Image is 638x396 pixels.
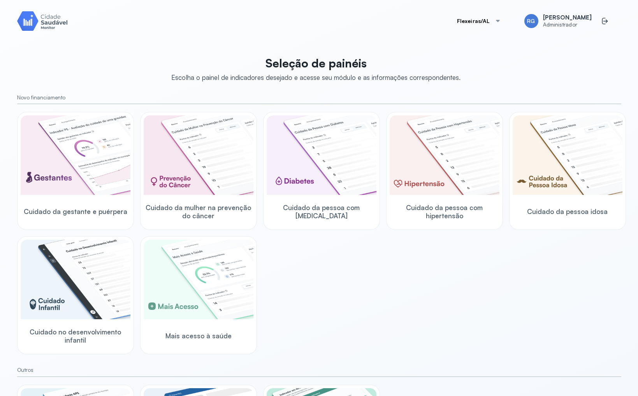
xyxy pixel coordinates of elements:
span: Cuidado da mulher na prevenção do câncer [144,203,253,220]
small: Outros [17,367,621,373]
span: [PERSON_NAME] [543,14,592,21]
div: Escolha o painel de indicadores desejado e acesse seu módulo e as informações correspondentes. [171,73,460,81]
span: Administrador [543,21,592,28]
span: Cuidado no desenvolvimento infantil [21,328,130,345]
img: pregnants.png [21,115,130,195]
img: hypertension.png [390,115,499,195]
span: RG [527,18,535,25]
img: elderly.png [513,115,622,195]
span: Mais acesso à saúde [165,332,232,340]
img: child-development.png [21,240,130,319]
img: Logotipo do produto Monitor [17,10,68,32]
span: Cuidado da pessoa idosa [527,207,608,216]
small: Novo financiamento [17,94,621,101]
span: Cuidado da pessoa com [MEDICAL_DATA] [267,203,376,220]
img: diabetics.png [267,115,376,195]
button: Flexeiras/AL [448,13,510,29]
p: Seleção de painéis [171,56,460,70]
img: healthcare-greater-access.png [144,240,253,319]
img: woman-cancer-prevention-care.png [144,115,253,195]
span: Cuidado da pessoa com hipertensão [390,203,499,220]
span: Cuidado da gestante e puérpera [24,207,127,216]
